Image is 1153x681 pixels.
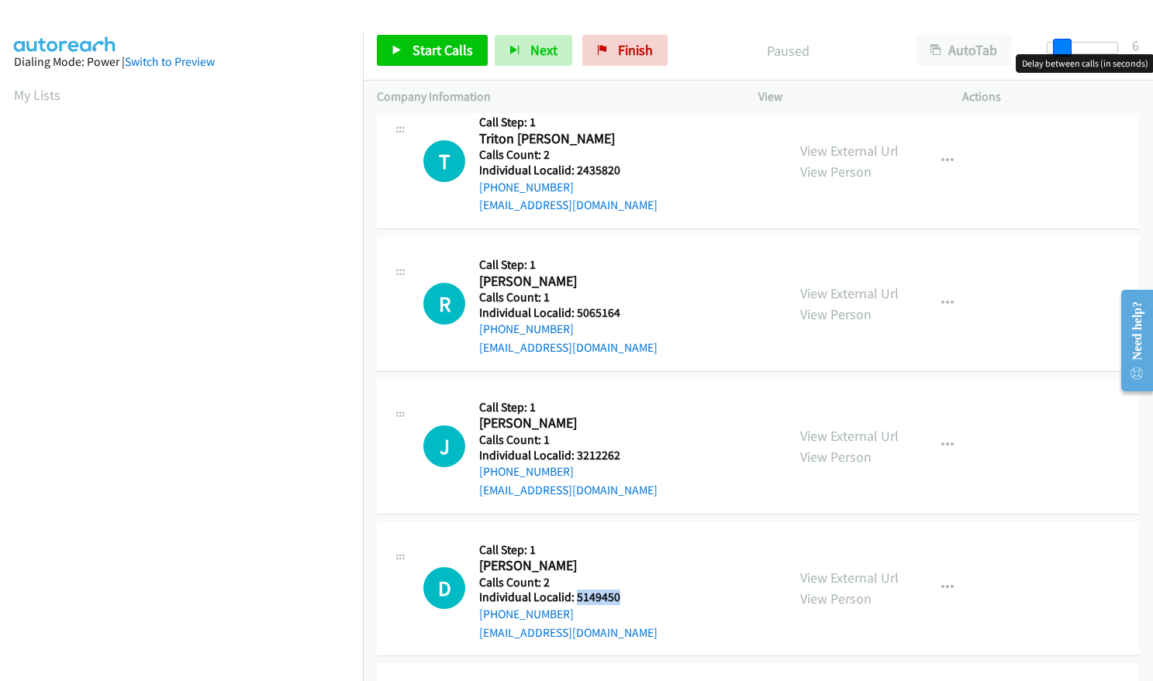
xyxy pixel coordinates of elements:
[479,305,658,321] h5: Individual Localid: 5065164
[479,322,574,336] a: [PHONE_NUMBER]
[423,140,465,182] h1: T
[582,35,668,66] a: Finish
[800,142,899,160] a: View External Url
[14,53,349,71] div: Dialing Mode: Power |
[479,163,658,178] h5: Individual Localid: 2435820
[377,35,488,66] a: Start Calls
[479,590,658,605] h5: Individual Localid: 5149450
[758,88,935,106] p: View
[479,115,658,130] h5: Call Step: 1
[800,163,872,181] a: View Person
[479,607,574,621] a: [PHONE_NUMBER]
[962,88,1139,106] p: Actions
[413,41,473,59] span: Start Calls
[479,448,658,463] h5: Individual Localid: 3212262
[800,569,899,586] a: View External Url
[479,557,636,575] h2: [PERSON_NAME]
[479,625,658,640] a: [EMAIL_ADDRESS][DOMAIN_NAME]
[495,35,572,66] button: Next
[479,575,658,590] h5: Calls Count: 2
[1108,279,1153,402] iframe: Resource Center
[423,567,465,609] h1: D
[479,400,658,415] h5: Call Step: 1
[423,425,465,467] h1: J
[916,35,1012,66] button: AutoTab
[479,340,658,355] a: [EMAIL_ADDRESS][DOMAIN_NAME]
[479,542,658,558] h5: Call Step: 1
[800,427,899,445] a: View External Url
[479,130,636,148] h2: Triton [PERSON_NAME]
[479,180,574,194] a: [PHONE_NUMBER]
[479,290,658,305] h5: Calls Count: 1
[800,284,899,302] a: View External Url
[14,86,60,104] a: My Lists
[479,257,658,273] h5: Call Step: 1
[479,198,658,212] a: [EMAIL_ADDRESS][DOMAIN_NAME]
[618,41,653,59] span: Finish
[689,40,888,61] p: Paused
[479,432,658,448] h5: Calls Count: 1
[125,54,215,69] a: Switch to Preview
[800,590,872,607] a: View Person
[479,147,658,163] h5: Calls Count: 2
[423,283,465,325] h1: R
[479,483,658,497] a: [EMAIL_ADDRESS][DOMAIN_NAME]
[800,305,872,323] a: View Person
[800,448,872,466] a: View Person
[530,41,558,59] span: Next
[479,273,636,291] h2: [PERSON_NAME]
[479,464,574,479] a: [PHONE_NUMBER]
[423,567,465,609] div: The call is yet to be attempted
[479,414,636,432] h2: [PERSON_NAME]
[1132,35,1139,56] div: 6
[377,88,730,106] p: Company Information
